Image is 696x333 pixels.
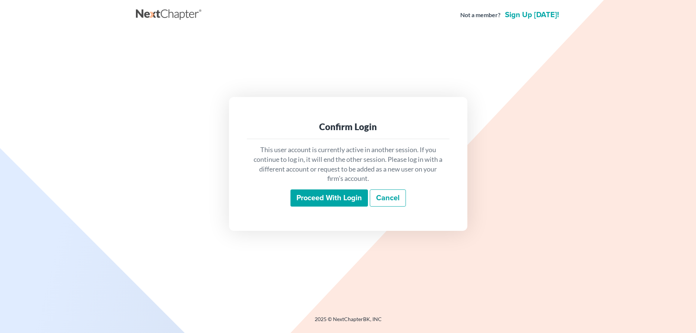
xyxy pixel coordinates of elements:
[136,315,560,329] div: 2025 © NextChapterBK, INC
[460,11,500,19] strong: Not a member?
[503,11,560,19] a: Sign up [DATE]!
[370,189,406,207] a: Cancel
[290,189,368,207] input: Proceed with login
[253,145,444,183] p: This user account is currently active in another session. If you continue to log in, it will end ...
[253,121,444,133] div: Confirm Login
